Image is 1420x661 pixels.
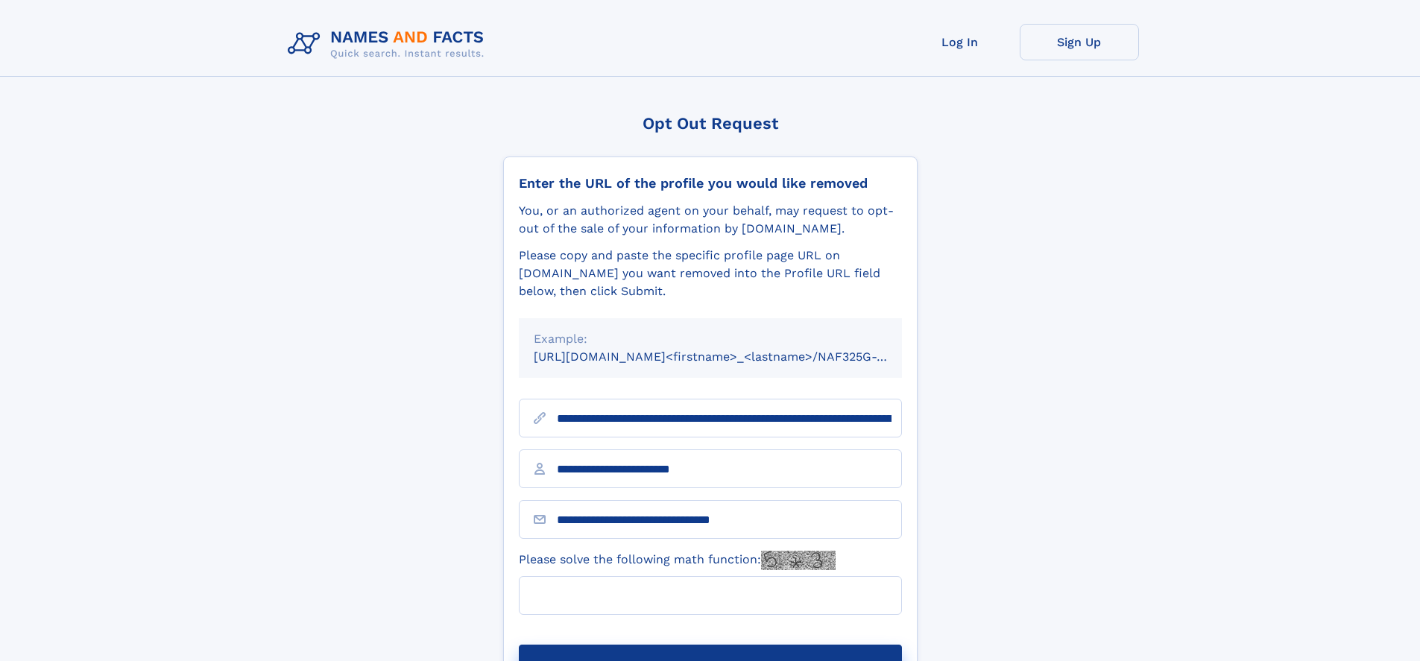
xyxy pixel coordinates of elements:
div: Example: [534,330,887,348]
div: Enter the URL of the profile you would like removed [519,175,902,192]
a: Sign Up [1020,24,1139,60]
div: You, or an authorized agent on your behalf, may request to opt-out of the sale of your informatio... [519,202,902,238]
label: Please solve the following math function: [519,551,836,570]
img: Logo Names and Facts [282,24,496,64]
div: Opt Out Request [503,114,918,133]
div: Please copy and paste the specific profile page URL on [DOMAIN_NAME] you want removed into the Pr... [519,247,902,300]
small: [URL][DOMAIN_NAME]<firstname>_<lastname>/NAF325G-xxxxxxxx [534,350,930,364]
a: Log In [900,24,1020,60]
